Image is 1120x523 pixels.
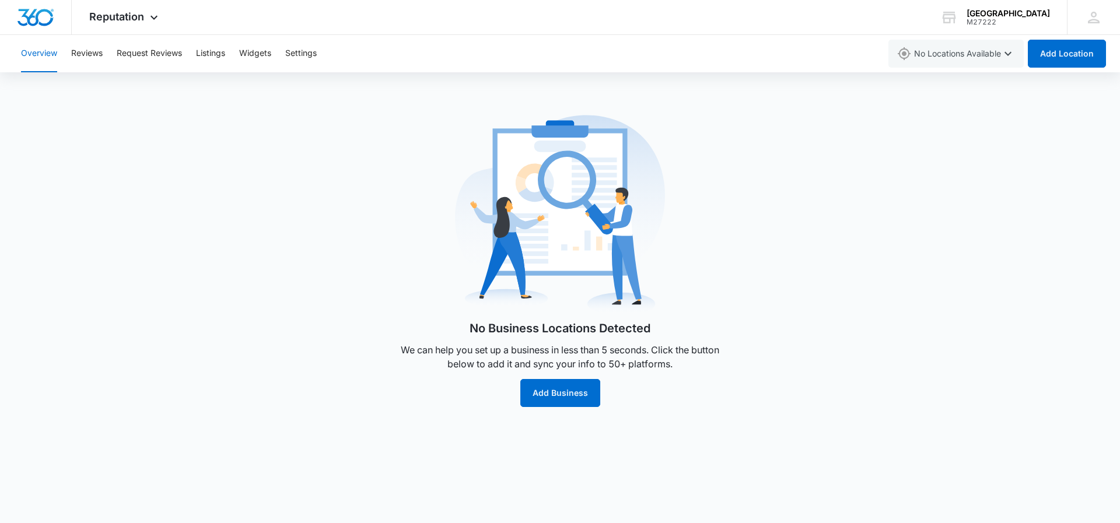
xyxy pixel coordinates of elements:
div: account id [967,18,1050,26]
button: No Locations Available [888,40,1024,68]
button: Settings [285,35,317,72]
img: NOT_FOUND [455,110,665,320]
span: No Locations Available [897,47,1015,61]
button: Reviews [71,35,103,72]
button: Listings [196,35,225,72]
button: Request Reviews [117,35,182,72]
button: Add Location [1028,40,1106,68]
button: Widgets [239,35,271,72]
div: account name [967,9,1050,18]
span: Reputation [89,10,144,23]
p: We can help you set up a business in less than 5 seconds. Click the button below to add it and sy... [387,343,733,371]
a: Add Business [520,388,600,398]
button: Overview [21,35,57,72]
h1: No Business Locations Detected [387,320,733,337]
button: Add Business [520,379,600,407]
